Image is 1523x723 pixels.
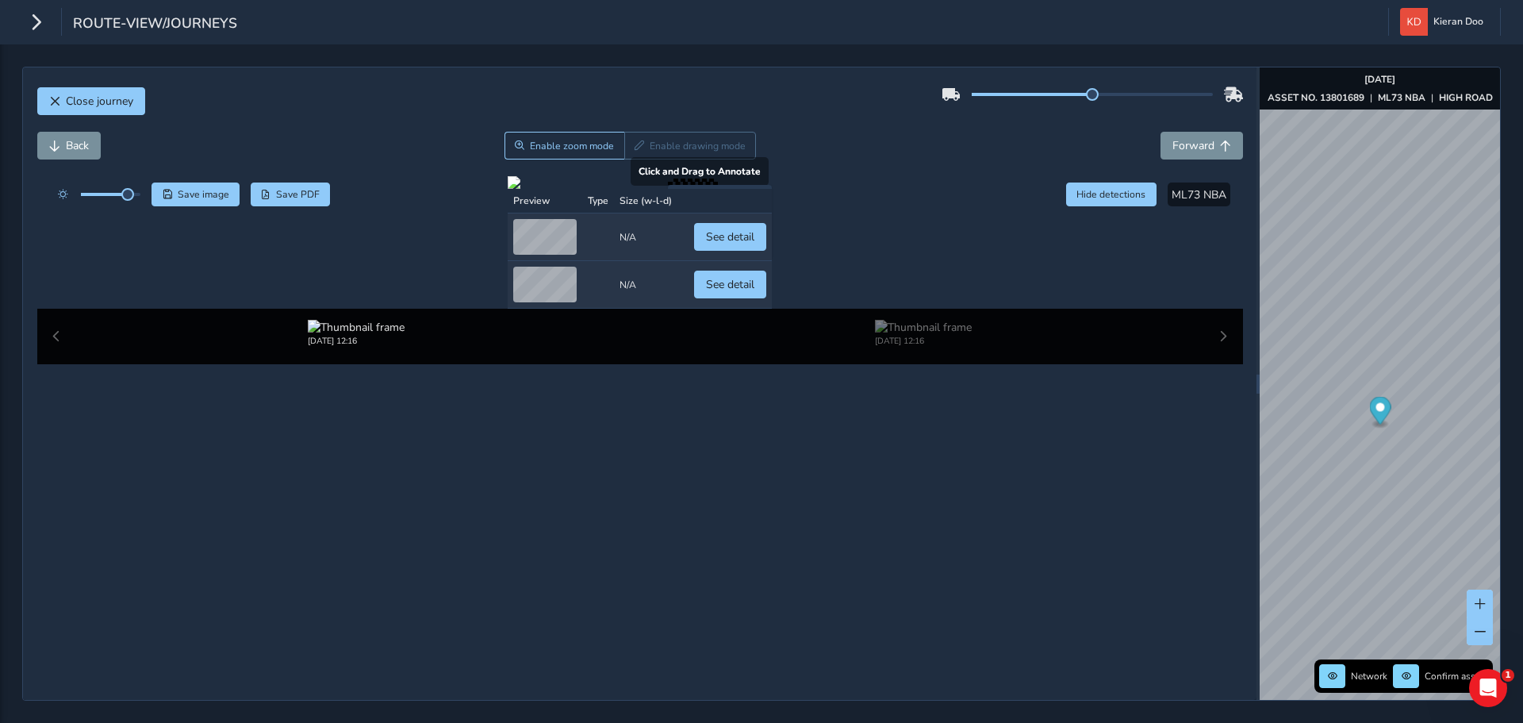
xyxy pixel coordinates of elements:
[1400,8,1428,36] img: diamond-layout
[706,277,754,292] span: See detail
[1268,91,1493,104] div: | |
[875,335,972,347] div: [DATE] 12:16
[1433,8,1483,36] span: Kieran Doo
[251,183,331,206] button: PDF
[1172,138,1214,153] span: Forward
[875,320,972,335] img: Thumbnail frame
[706,229,754,244] span: See detail
[73,13,237,36] span: route-view/journeys
[37,132,101,160] button: Back
[178,188,229,201] span: Save image
[1076,188,1145,201] span: Hide detections
[504,132,624,160] button: Zoom
[1469,669,1507,707] iframe: Intercom live chat
[1400,8,1489,36] button: Kieran Doo
[1351,670,1387,683] span: Network
[530,140,614,152] span: Enable zoom mode
[152,183,240,206] button: Save
[1439,91,1493,104] strong: HIGH ROAD
[694,271,766,298] button: See detail
[1066,183,1157,206] button: Hide detections
[1160,132,1243,160] button: Forward
[1425,670,1488,683] span: Confirm assets
[1268,91,1364,104] strong: ASSET NO. 13801689
[1364,73,1395,86] strong: [DATE]
[1172,187,1226,202] span: ML73 NBA
[1502,669,1514,682] span: 1
[66,138,89,153] span: Back
[308,320,405,335] img: Thumbnail frame
[614,261,677,309] td: N/A
[66,94,133,109] span: Close journey
[1370,397,1391,429] div: Map marker
[694,223,766,251] button: See detail
[37,87,145,115] button: Close journey
[1378,91,1425,104] strong: ML73 NBA
[614,213,677,261] td: N/A
[308,335,405,347] div: [DATE] 12:16
[276,188,320,201] span: Save PDF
